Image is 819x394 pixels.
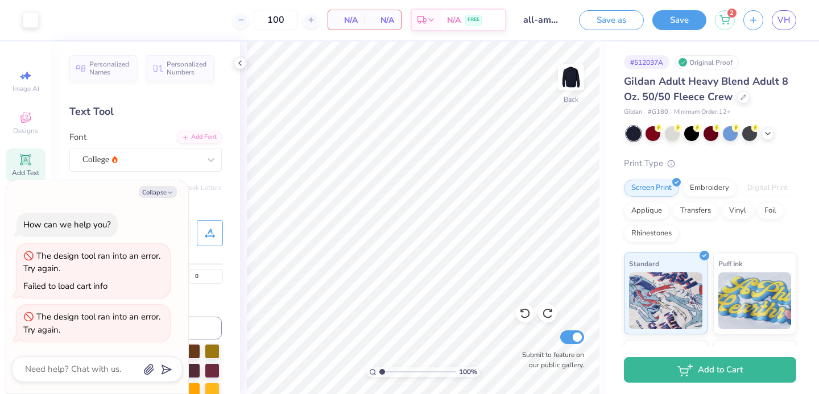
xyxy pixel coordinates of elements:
[648,107,668,117] span: # G180
[740,180,795,197] div: Digital Print
[23,219,111,230] div: How can we help you?
[23,311,160,335] div: The design tool ran into an error. Try again.
[718,345,785,357] span: Metallic & Glitter Ink
[23,250,160,275] div: The design tool ran into an error. Try again.
[459,367,477,377] span: 100 %
[718,272,792,329] img: Puff Ink
[468,16,479,24] span: FREE
[624,55,669,69] div: # 512037A
[682,180,737,197] div: Embroidery
[167,60,207,76] span: Personalized Numbers
[624,74,788,103] span: Gildan Adult Heavy Blend Adult 8 Oz. 50/50 Fleece Crew
[675,55,739,69] div: Original Proof
[652,10,706,30] button: Save
[757,202,784,219] div: Foil
[673,202,718,219] div: Transfers
[515,9,570,31] input: Untitled Design
[12,168,39,177] span: Add Text
[177,131,222,144] div: Add Font
[624,107,642,117] span: Gildan
[727,9,737,18] span: 2
[564,94,578,105] div: Back
[624,202,669,219] div: Applique
[777,14,791,27] span: VH
[13,126,38,135] span: Designs
[772,10,796,30] a: VH
[629,345,657,357] span: Neon Ink
[335,14,358,26] span: N/A
[371,14,394,26] span: N/A
[89,60,130,76] span: Personalized Names
[624,225,679,242] div: Rhinestones
[447,14,461,26] span: N/A
[516,350,584,370] label: Submit to feature on our public gallery.
[69,131,86,144] label: Font
[13,84,39,93] span: Image AI
[624,157,796,170] div: Print Type
[629,258,659,269] span: Standard
[139,186,177,198] button: Collapse
[722,202,754,219] div: Vinyl
[718,258,742,269] span: Puff Ink
[560,66,582,89] img: Back
[674,107,731,117] span: Minimum Order: 12 +
[69,104,222,119] div: Text Tool
[579,10,644,30] button: Save as
[624,180,679,197] div: Screen Print
[629,272,702,329] img: Standard
[624,357,796,383] button: Add to Cart
[23,280,107,292] div: Failed to load cart info
[254,10,298,30] input: – –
